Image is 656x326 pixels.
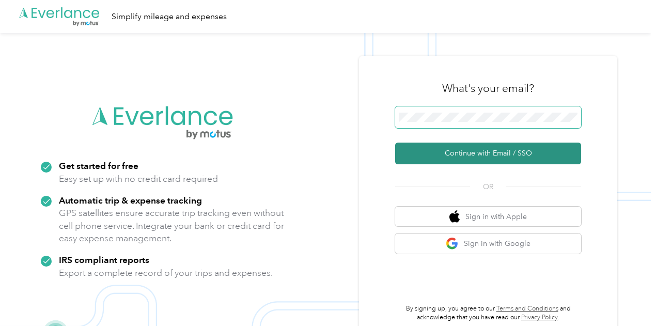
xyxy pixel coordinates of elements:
[59,195,202,206] strong: Automatic trip & expense tracking
[470,181,506,192] span: OR
[59,160,138,171] strong: Get started for free
[112,10,227,23] div: Simplify mileage and expenses
[446,237,459,250] img: google logo
[395,207,581,227] button: apple logoSign in with Apple
[59,267,273,280] p: Export a complete record of your trips and expenses.
[521,314,558,321] a: Privacy Policy
[59,254,149,265] strong: IRS compliant reports
[59,207,285,245] p: GPS satellites ensure accurate trip tracking even without cell phone service. Integrate your bank...
[496,305,558,313] a: Terms and Conditions
[395,234,581,254] button: google logoSign in with Google
[59,173,218,185] p: Easy set up with no credit card required
[395,304,581,322] p: By signing up, you agree to our and acknowledge that you have read our .
[449,210,460,223] img: apple logo
[395,143,581,164] button: Continue with Email / SSO
[442,81,534,96] h3: What's your email?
